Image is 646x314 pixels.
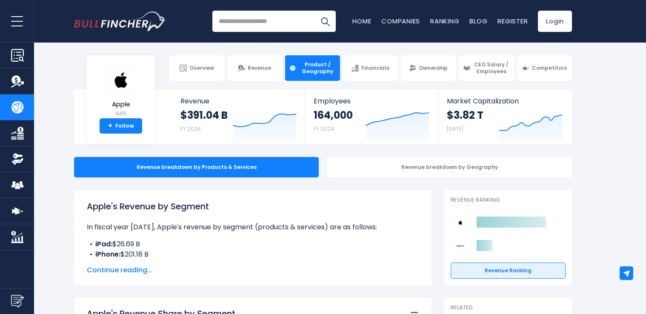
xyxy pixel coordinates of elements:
span: Ownership [419,65,448,71]
small: AAPL [106,110,136,117]
p: Revenue Ranking [451,197,566,204]
a: Overview [169,55,224,81]
a: Companies [381,17,420,26]
a: CEO Salary / Employees [459,55,514,81]
a: Competitors [517,55,572,81]
img: Sony Group Corporation competitors logo [455,240,466,251]
p: Related [451,304,566,311]
div: Revenue breakdown by Geography [327,157,572,177]
a: Login [538,11,572,32]
strong: $3.82 T [447,108,483,122]
span: Continue reading... [87,265,419,275]
p: In fiscal year [DATE], Apple's revenue by segment (products & services) are as follows: [87,222,419,232]
button: Search [314,11,336,32]
strong: 164,000 [314,108,353,122]
a: Employees 164,000 FY 2024 [305,89,437,144]
h1: Apple's Revenue by Segment [87,200,419,213]
a: Ownership [401,55,456,81]
img: Bullfincher logo [74,11,166,31]
a: Blog [469,17,487,26]
a: Revenue [227,55,282,81]
li: $201.18 B [87,249,419,260]
span: Product / Geography [299,61,336,74]
a: Revenue Ranking [451,263,566,279]
span: Apple [106,101,136,108]
a: Revenue $391.04 B FY 2024 [172,89,305,144]
img: Ownership [11,153,24,166]
span: Market Capitalization [447,97,563,105]
small: FY 2024 [314,125,334,132]
span: Financials [361,65,389,71]
a: Register [497,17,528,26]
span: CEO Salary / Employees [473,61,510,74]
b: iPhone: [95,249,120,259]
small: FY 2024 [180,125,201,132]
strong: + [108,122,112,130]
strong: $391.04 B [180,108,228,122]
span: Revenue [248,65,271,71]
a: Home [352,17,371,26]
a: Market Capitalization $3.82 T [DATE] [438,89,571,144]
small: [DATE] [447,125,463,132]
span: Revenue [180,97,297,105]
a: Ranking [430,17,459,26]
b: iPad: [95,239,112,249]
a: Product / Geography [285,55,340,81]
div: Revenue breakdown by Products & Services [74,157,319,177]
span: Employees [314,97,429,105]
a: +Follow [100,118,142,134]
a: Go to homepage [74,11,166,31]
a: Apple AAPL [106,66,136,119]
span: Competitors [532,65,567,71]
li: $26.69 B [87,239,419,249]
img: Apple competitors logo [455,217,466,228]
span: Overview [189,65,214,71]
a: Financials [343,55,398,81]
